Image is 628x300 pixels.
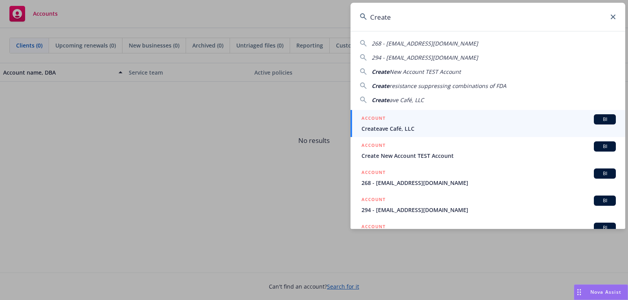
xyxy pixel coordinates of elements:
[574,285,584,300] div: Drag to move
[372,68,389,75] span: Create
[597,116,613,123] span: BI
[590,289,621,295] span: Nova Assist
[361,206,616,214] span: 294 - [EMAIL_ADDRESS][DOMAIN_NAME]
[361,141,385,151] h5: ACCOUNT
[372,40,478,47] span: 268 - [EMAIL_ADDRESS][DOMAIN_NAME]
[372,96,389,104] span: Create
[361,124,616,133] span: Createave Café, LLC
[351,191,625,218] a: ACCOUNTBI294 - [EMAIL_ADDRESS][DOMAIN_NAME]
[597,197,613,204] span: BI
[597,143,613,150] span: BI
[351,110,625,137] a: ACCOUNTBICreateave Café, LLC
[372,54,478,61] span: 294 - [EMAIL_ADDRESS][DOMAIN_NAME]
[361,152,616,160] span: Create New Account TEST Account
[389,68,461,75] span: New Account TEST Account
[574,284,628,300] button: Nova Assist
[597,224,613,231] span: BI
[389,96,424,104] span: ave Café, LLC
[361,168,385,178] h5: ACCOUNT
[351,218,625,245] a: ACCOUNTBI
[351,164,625,191] a: ACCOUNTBI268 - [EMAIL_ADDRESS][DOMAIN_NAME]
[351,3,625,31] input: Search...
[372,82,389,90] span: Create
[361,196,385,205] h5: ACCOUNT
[361,223,385,232] h5: ACCOUNT
[361,114,385,124] h5: ACCOUNT
[597,170,613,177] span: BI
[351,137,625,164] a: ACCOUNTBICreate New Account TEST Account
[361,179,616,187] span: 268 - [EMAIL_ADDRESS][DOMAIN_NAME]
[389,82,506,90] span: resistance suppressing combinations of FDA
